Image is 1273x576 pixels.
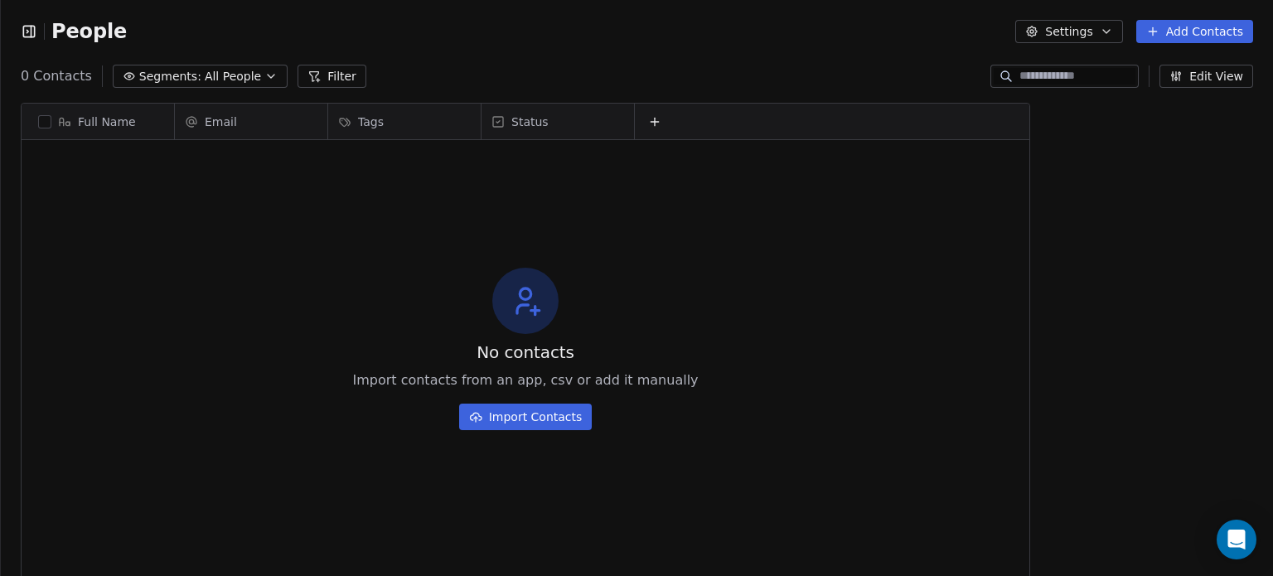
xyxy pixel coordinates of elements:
[1217,520,1256,559] div: Open Intercom Messenger
[1136,20,1253,43] button: Add Contacts
[51,19,127,44] span: People
[511,114,549,130] span: Status
[482,104,634,139] div: Status
[459,397,593,430] a: Import Contacts
[358,114,384,130] span: Tags
[22,104,174,139] div: Full Name
[328,104,481,139] div: Tags
[1159,65,1253,88] button: Edit View
[139,68,201,85] span: Segments:
[477,341,574,364] span: No contacts
[298,65,366,88] button: Filter
[352,370,698,390] span: Import contacts from an app, csv or add it manually
[205,114,237,130] span: Email
[175,104,327,139] div: Email
[175,140,1031,571] div: grid
[459,404,593,430] button: Import Contacts
[205,68,261,85] span: All People
[21,66,92,86] span: 0 Contacts
[78,114,136,130] span: Full Name
[22,140,175,571] div: grid
[1015,20,1122,43] button: Settings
